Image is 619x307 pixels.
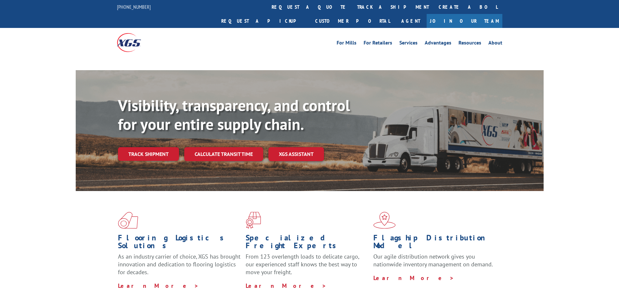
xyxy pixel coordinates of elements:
img: xgs-icon-focused-on-flooring-red [246,212,261,229]
img: xgs-icon-total-supply-chain-intelligence-red [118,212,138,229]
span: As an industry carrier of choice, XGS has brought innovation and dedication to flooring logistics... [118,253,240,276]
a: Agent [395,14,427,28]
a: XGS ASSISTANT [268,147,324,161]
a: For Mills [337,40,356,47]
h1: Specialized Freight Experts [246,234,368,253]
a: Learn More > [118,282,199,289]
a: Calculate transit time [184,147,263,161]
a: [PHONE_NUMBER] [117,4,151,10]
p: From 123 overlength loads to delicate cargo, our experienced staff knows the best way to move you... [246,253,368,282]
b: Visibility, transparency, and control for your entire supply chain. [118,95,350,134]
span: Our agile distribution network gives you nationwide inventory management on demand. [373,253,493,268]
a: Request a pickup [216,14,310,28]
a: Customer Portal [310,14,395,28]
a: Resources [458,40,481,47]
a: Learn More > [246,282,327,289]
a: Services [399,40,418,47]
a: For Retailers [364,40,392,47]
a: Learn More > [373,274,454,282]
a: Track shipment [118,147,179,161]
img: xgs-icon-flagship-distribution-model-red [373,212,396,229]
h1: Flooring Logistics Solutions [118,234,241,253]
h1: Flagship Distribution Model [373,234,496,253]
a: About [488,40,502,47]
a: Join Our Team [427,14,502,28]
a: Advantages [425,40,451,47]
